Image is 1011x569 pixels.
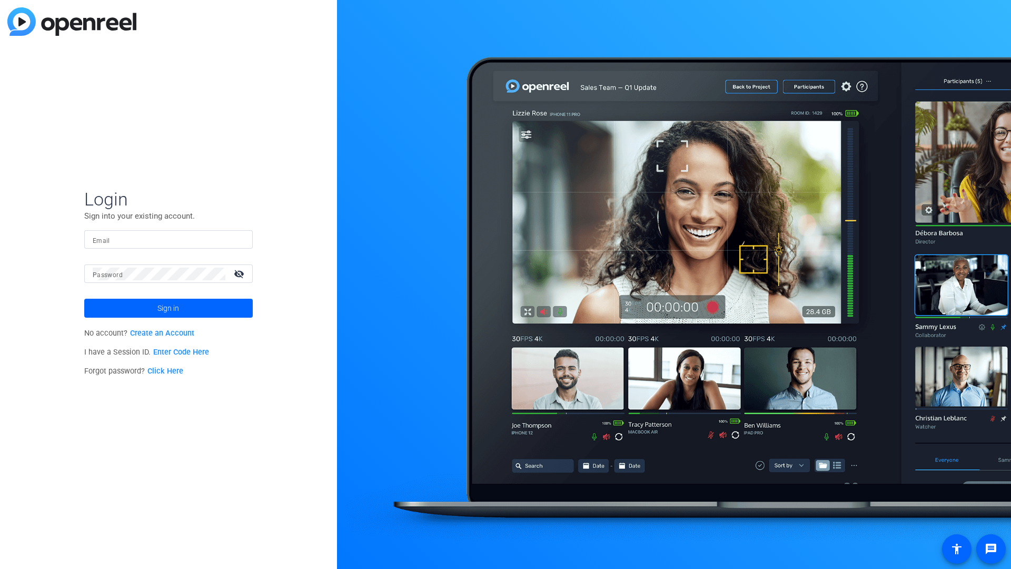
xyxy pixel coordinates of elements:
a: Click Here [147,367,183,376]
span: No account? [84,329,194,338]
span: Forgot password? [84,367,183,376]
span: Sign in [157,295,179,321]
a: Enter Code Here [153,348,209,357]
button: Sign in [84,299,253,318]
mat-label: Email [93,237,110,244]
span: I have a Session ID. [84,348,209,357]
p: Sign into your existing account. [84,210,253,222]
input: Enter Email Address [93,233,244,246]
span: Login [84,188,253,210]
mat-label: Password [93,271,123,279]
mat-icon: message [985,543,997,555]
img: blue-gradient.svg [7,7,136,36]
mat-icon: accessibility [950,543,963,555]
a: Create an Account [130,329,194,338]
mat-icon: visibility_off [227,266,253,281]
